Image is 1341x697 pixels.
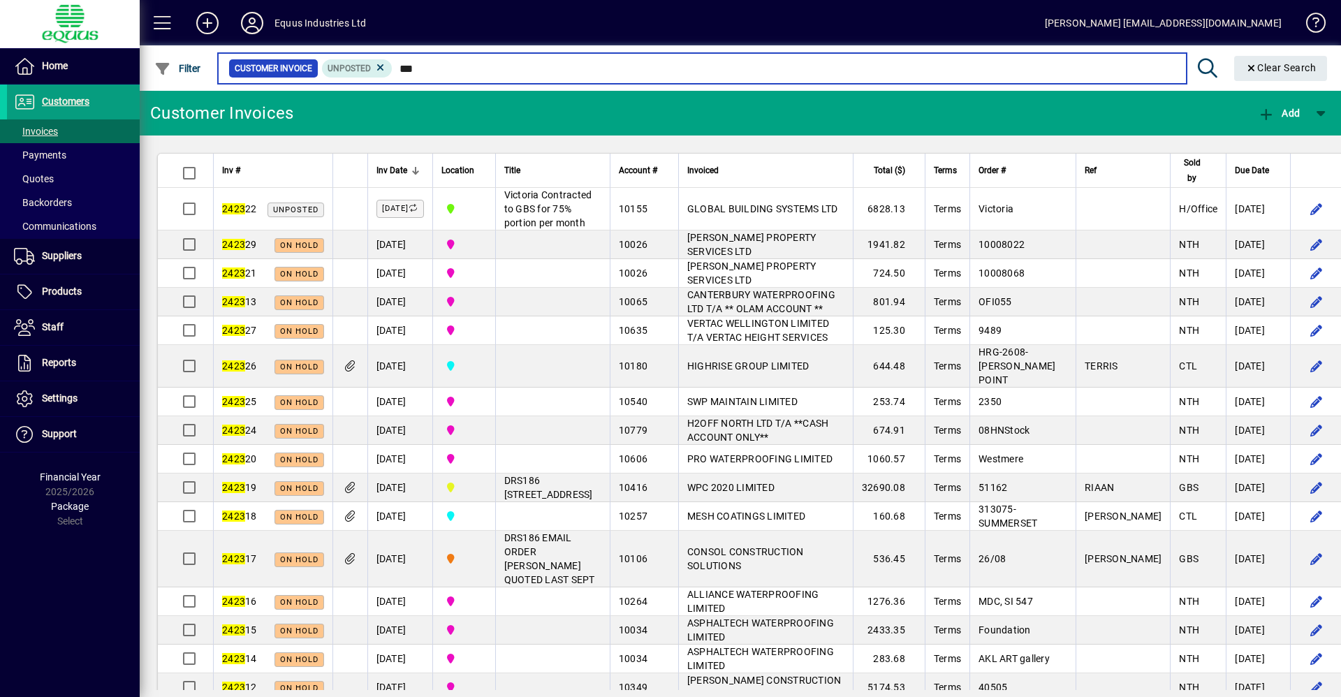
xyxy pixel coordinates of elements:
[687,203,838,214] span: GLOBAL BUILDING SYSTEMS LTD
[687,453,833,464] span: PRO WATERPROOFING LIMITED
[51,501,89,512] span: Package
[222,325,257,336] span: 27
[687,232,816,257] span: [PERSON_NAME] PROPERTY SERVICES LTD
[280,484,318,493] span: On hold
[687,546,804,571] span: CONSOL CONSTRUCTION SOLUTIONS
[1226,445,1290,474] td: [DATE]
[853,474,925,502] td: 32690.08
[934,163,957,178] span: Terms
[367,502,432,531] td: [DATE]
[862,163,918,178] div: Total ($)
[222,239,245,250] em: 2423
[1226,587,1290,616] td: [DATE]
[7,167,140,191] a: Quotes
[1179,396,1199,407] span: NTH
[222,360,257,372] span: 26
[441,323,487,338] span: 2N NORTHERN
[367,316,432,345] td: [DATE]
[1305,355,1327,377] button: Edit
[280,427,318,436] span: On hold
[1235,163,1282,178] div: Due Date
[441,651,487,666] span: 2N NORTHERN
[934,482,961,493] span: Terms
[222,396,245,407] em: 2423
[934,267,961,279] span: Terms
[1226,645,1290,673] td: [DATE]
[441,508,487,524] span: 3C CENTRAL
[979,653,1050,664] span: AKL ART gallery
[367,645,432,673] td: [DATE]
[367,345,432,388] td: [DATE]
[687,617,834,643] span: ASPHALTECH WATERPROOFING LIMITED
[1085,482,1114,493] span: RIAAN
[222,296,257,307] span: 13
[280,598,318,607] span: On hold
[619,163,657,178] span: Account #
[441,294,487,309] span: 2N NORTHERN
[1234,56,1328,81] button: Clear
[222,425,257,436] span: 24
[376,163,424,178] div: Inv Date
[367,288,432,316] td: [DATE]
[42,96,89,107] span: Customers
[619,360,647,372] span: 10180
[979,346,1055,386] span: HRG-2608-[PERSON_NAME] POINT
[222,596,257,607] span: 16
[619,425,647,436] span: 10779
[222,267,245,279] em: 2423
[1226,345,1290,388] td: [DATE]
[222,360,245,372] em: 2423
[1305,198,1327,220] button: Edit
[1305,390,1327,413] button: Edit
[1179,596,1199,607] span: NTH
[934,425,961,436] span: Terms
[274,12,367,34] div: Equus Industries Ltd
[441,480,487,495] span: 4A DSV LOGISTICS - CHCH
[441,680,487,695] span: 2N NORTHERN
[1305,476,1327,499] button: Edit
[1226,288,1290,316] td: [DATE]
[280,362,318,372] span: On hold
[1305,419,1327,441] button: Edit
[687,360,809,372] span: HIGHRISE GROUP LIMITED
[222,482,257,493] span: 19
[1179,325,1199,336] span: NTH
[979,553,1006,564] span: 26/08
[1179,296,1199,307] span: NTH
[1085,360,1118,372] span: TERRIS
[322,59,393,78] mat-chip: Customer Invoice Status: Unposted
[934,553,961,564] span: Terms
[222,396,257,407] span: 25
[154,63,201,74] span: Filter
[222,325,245,336] em: 2423
[934,453,961,464] span: Terms
[1179,155,1205,186] span: Sold by
[853,445,925,474] td: 1060.57
[1226,259,1290,288] td: [DATE]
[441,622,487,638] span: 2N NORTHERN
[222,682,245,693] em: 2423
[222,596,245,607] em: 2423
[934,396,961,407] span: Terms
[504,163,520,178] span: Title
[7,191,140,214] a: Backorders
[1245,62,1317,73] span: Clear Search
[979,296,1012,307] span: OFI055
[7,346,140,381] a: Reports
[441,237,487,252] span: 2N NORTHERN
[853,587,925,616] td: 1276.36
[1296,3,1324,48] a: Knowledge Base
[1226,616,1290,645] td: [DATE]
[367,587,432,616] td: [DATE]
[1085,511,1162,522] span: [PERSON_NAME]
[687,261,816,286] span: [PERSON_NAME] PROPERTY SERVICES LTD
[619,203,647,214] span: 10155
[979,239,1025,250] span: 10008022
[367,416,432,445] td: [DATE]
[853,645,925,673] td: 283.68
[1179,511,1197,522] span: CTL
[14,197,72,208] span: Backorders
[7,49,140,84] a: Home
[280,655,318,664] span: On hold
[1179,425,1199,436] span: NTH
